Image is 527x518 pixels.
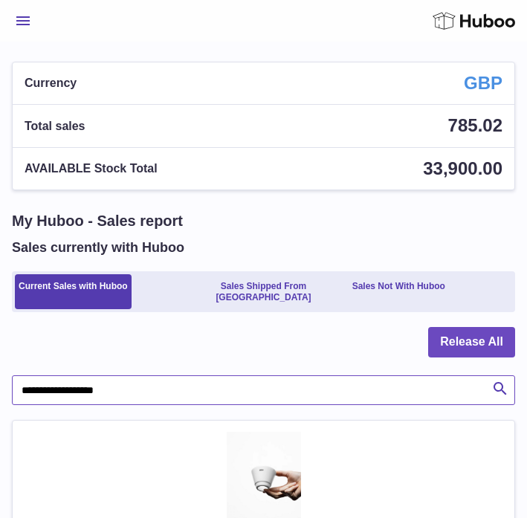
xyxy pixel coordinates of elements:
[13,105,514,146] a: Total sales 785.02
[464,71,502,95] strong: GBP
[181,274,345,309] a: Sales Shipped From [GEOGRAPHIC_DATA]
[12,239,184,256] h2: Sales currently with Huboo
[428,327,515,357] button: Release All
[423,158,502,178] span: 33,900.00
[13,148,514,190] a: AVAILABLE Stock Total 33,900.00
[25,118,85,135] span: Total sales
[448,115,502,135] span: 785.02
[349,274,449,309] a: Sales Not With Huboo
[12,211,515,231] h1: My Huboo - Sales report
[15,274,132,309] a: Current Sales with Huboo
[25,75,77,91] span: Currency
[25,161,158,177] span: AVAILABLE Stock Total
